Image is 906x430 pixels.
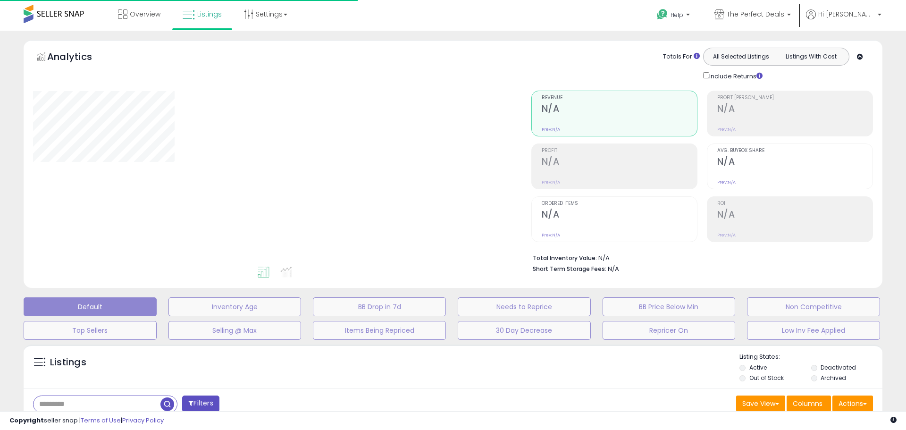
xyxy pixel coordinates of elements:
span: Revenue [542,95,697,101]
button: Non Competitive [747,297,880,316]
h2: N/A [717,103,872,116]
small: Prev: N/A [542,179,560,185]
button: Repricer On [603,321,736,340]
li: N/A [533,252,866,263]
span: N/A [608,264,619,273]
small: Prev: N/A [542,232,560,238]
span: ROI [717,201,872,206]
small: Prev: N/A [717,179,736,185]
h5: Analytics [47,50,110,66]
i: Get Help [656,8,668,20]
button: Listings With Cost [776,51,846,63]
h2: N/A [542,209,697,222]
small: Prev: N/A [717,126,736,132]
strong: Copyright [9,416,44,425]
b: Total Inventory Value: [533,254,597,262]
span: Ordered Items [542,201,697,206]
button: Selling @ Max [168,321,302,340]
span: Overview [130,9,160,19]
span: Help [671,11,683,19]
a: Help [649,1,699,31]
button: Items Being Repriced [313,321,446,340]
div: seller snap | | [9,416,164,425]
div: Include Returns [696,70,774,81]
span: The Perfect Deals [727,9,784,19]
a: Hi [PERSON_NAME] [806,9,881,31]
div: Totals For [663,52,700,61]
button: Low Inv Fee Applied [747,321,880,340]
button: Top Sellers [24,321,157,340]
button: BB Drop in 7d [313,297,446,316]
span: Profit [PERSON_NAME] [717,95,872,101]
small: Prev: N/A [717,232,736,238]
button: Inventory Age [168,297,302,316]
span: Listings [197,9,222,19]
button: BB Price Below Min [603,297,736,316]
h2: N/A [717,156,872,169]
span: Profit [542,148,697,153]
button: 30 Day Decrease [458,321,591,340]
span: Hi [PERSON_NAME] [818,9,875,19]
button: Needs to Reprice [458,297,591,316]
h2: N/A [717,209,872,222]
h2: N/A [542,156,697,169]
small: Prev: N/A [542,126,560,132]
button: Default [24,297,157,316]
button: All Selected Listings [706,51,776,63]
b: Short Term Storage Fees: [533,265,606,273]
h2: N/A [542,103,697,116]
span: Avg. Buybox Share [717,148,872,153]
